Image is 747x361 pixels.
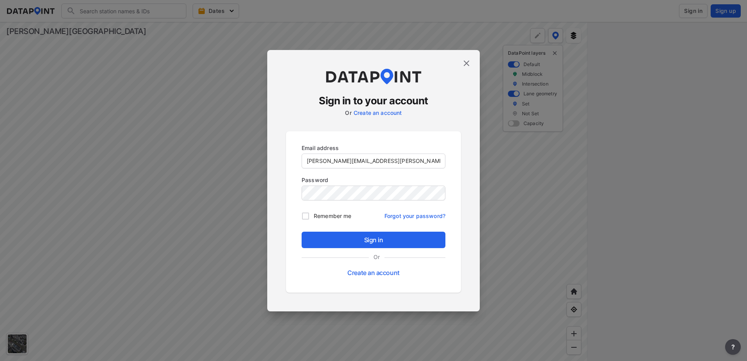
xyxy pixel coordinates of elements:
button: more [725,339,741,355]
button: Sign in [302,232,445,248]
span: Remember me [314,212,351,220]
label: Or [345,109,351,116]
a: Create an account [354,109,402,116]
h3: Sign in to your account [286,94,461,108]
img: close.efbf2170.svg [462,59,471,68]
p: Email address [302,144,445,152]
label: Or [369,253,384,261]
input: you@example.com [302,154,445,168]
a: Create an account [347,269,399,277]
p: Password [302,176,445,184]
a: Forgot your password? [384,208,445,220]
span: ? [730,342,736,352]
span: Sign in [308,235,439,245]
img: dataPointLogo.9353c09d.svg [325,69,422,84]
